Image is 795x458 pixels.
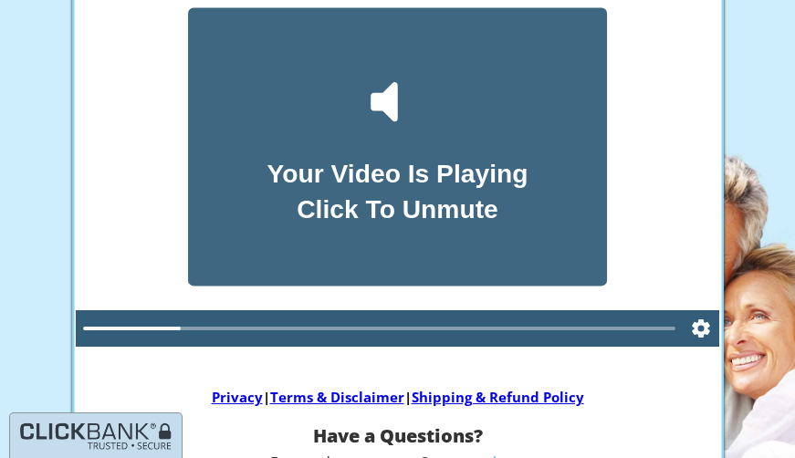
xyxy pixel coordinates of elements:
a: Terms & Disclaimer [270,388,404,406]
div: Your Video Is Playing Click To Unmute [267,157,528,228]
button: Settings [683,310,719,347]
a: Privacy [212,388,263,406]
h4: Have a Questions? [69,426,727,446]
a: Shipping & Refund Policy [412,388,584,406]
img: logo-tab-dark-blue-en.png [19,422,173,452]
div: Your Video Is PlayingClick To Unmute [186,6,610,288]
p: | | [78,388,717,407]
